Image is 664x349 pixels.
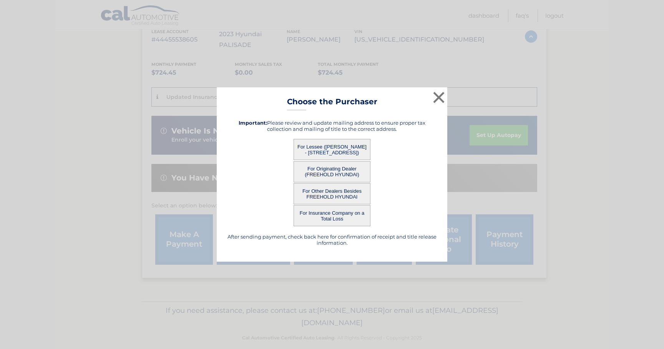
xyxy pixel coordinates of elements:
h5: Please review and update mailing address to ensure proper tax collection and mailing of title to ... [226,120,438,132]
button: × [431,90,447,105]
button: For Insurance Company on a Total Loss [294,205,370,226]
h5: After sending payment, check back here for confirmation of receipt and title release information. [226,234,438,246]
button: For Lessee ([PERSON_NAME] - [STREET_ADDRESS]) [294,139,370,160]
button: For Other Dealers Besides FREEHOLD HYUNDAI [294,183,370,204]
h3: Choose the Purchaser [287,97,377,110]
strong: Important: [239,120,267,126]
button: For Originating Dealer (FREEHOLD HYUNDAI) [294,161,370,182]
